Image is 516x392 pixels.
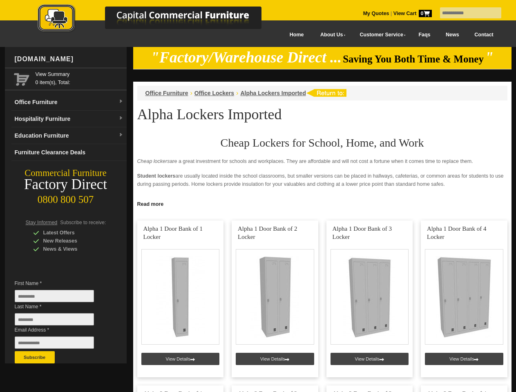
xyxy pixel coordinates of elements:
[33,245,111,253] div: News & Views
[5,190,127,205] div: 0800 800 507
[15,4,301,34] img: Capital Commercial Furniture Logo
[137,172,507,188] p: are usually located inside the school classrooms, but smaller versions can be placed in hallways,...
[15,279,106,287] span: First Name *
[137,158,170,164] em: Cheap lockers
[15,326,106,334] span: Email Address *
[5,179,127,190] div: Factory Direct
[438,26,467,44] a: News
[343,53,484,65] span: Saving You Both Time & Money
[137,157,507,165] p: are a great investment for schools and workplaces. They are affordable and will not cost a fortun...
[363,11,389,16] a: My Quotes
[137,173,176,179] strong: Student lockers
[33,229,111,237] div: Latest Offers
[194,90,234,96] a: Office Lockers
[11,94,127,111] a: Office Furnituredropdown
[411,26,438,44] a: Faqs
[151,49,342,66] em: "Factory/Warehouse Direct ...
[137,195,507,211] p: provide a sense of security for the employees. Since no one can enter or touch the locker, it red...
[36,70,123,78] a: View Summary
[485,49,494,66] em: "
[393,11,432,16] strong: View Cart
[11,144,127,161] a: Furniture Clearance Deals
[236,89,238,97] li: ›
[15,4,301,36] a: Capital Commercial Furniture Logo
[137,107,507,122] h1: Alpha Lockers Imported
[118,133,123,138] img: dropdown
[11,127,127,144] a: Education Furnituredropdown
[36,70,123,85] span: 0 item(s), Total:
[311,26,351,44] a: About Us
[118,116,123,121] img: dropdown
[467,26,501,44] a: Contact
[145,90,188,96] a: Office Furniture
[15,351,55,363] button: Subscribe
[11,47,127,71] div: [DOMAIN_NAME]
[240,90,306,96] a: Alpha Lockers Imported
[392,11,431,16] a: View Cart0
[15,303,106,311] span: Last Name *
[26,220,58,225] span: Stay Informed
[351,26,411,44] a: Customer Service
[15,313,94,325] input: Last Name *
[137,137,507,149] h2: Cheap Lockers for School, Home, and Work
[33,237,111,245] div: New Releases
[118,99,123,104] img: dropdown
[5,167,127,179] div: Commercial Furniture
[306,89,346,97] img: return to
[15,336,94,349] input: Email Address *
[11,111,127,127] a: Hospitality Furnituredropdown
[15,290,94,302] input: First Name *
[60,220,106,225] span: Subscribe to receive:
[419,10,432,17] span: 0
[133,198,512,208] a: Click to read more
[190,89,192,97] li: ›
